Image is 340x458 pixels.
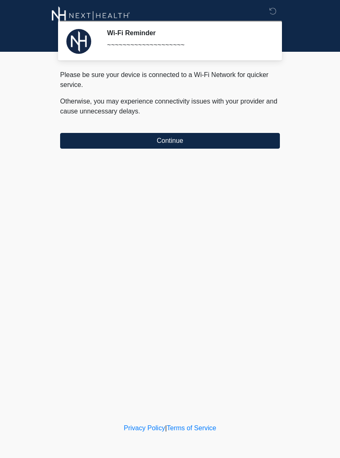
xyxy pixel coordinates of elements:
[52,6,130,25] img: Next-Health Montecito Logo
[66,29,91,54] img: Agent Avatar
[107,40,267,50] div: ~~~~~~~~~~~~~~~~~~~~
[60,133,280,149] button: Continue
[107,29,267,37] h2: Wi-Fi Reminder
[60,96,280,116] p: Otherwise, you may experience connectivity issues with your provider and cause unnecessary delays
[124,424,165,431] a: Privacy Policy
[138,108,140,115] span: .
[165,424,167,431] a: |
[167,424,216,431] a: Terms of Service
[60,70,280,90] p: Please be sure your device is connected to a Wi-Fi Network for quicker service.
